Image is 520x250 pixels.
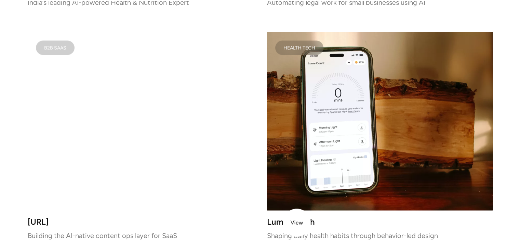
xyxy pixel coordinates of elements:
[267,218,493,224] h3: Lume Health
[28,233,253,237] p: Building the AI-native content ops layer for SaaS
[44,46,66,49] div: B2B SAAS
[28,32,253,238] a: B2B SAAS[URL]Building the AI-native content ops layer for SaaS
[267,32,493,238] a: Health TechLume HealthShaping daily health habits through behavior-led design
[28,218,253,224] h3: [URL]
[267,233,493,237] p: Shaping daily health habits through behavior-led design
[283,46,315,49] div: Health Tech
